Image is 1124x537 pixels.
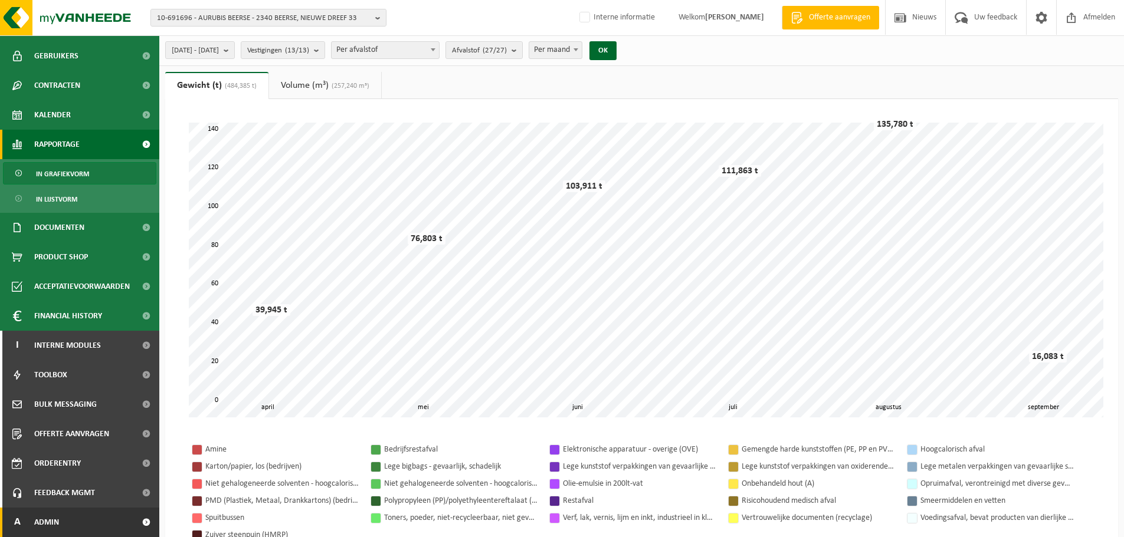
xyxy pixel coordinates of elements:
span: 10-691696 - AURUBIS BEERSE - 2340 BEERSE, NIEUWE DREEF 33 [157,9,371,27]
button: Vestigingen(13/13) [241,41,325,59]
span: Admin [34,508,59,537]
span: Kalender [34,100,71,130]
span: Financial History [34,301,102,331]
a: In grafiekvorm [3,162,156,185]
strong: [PERSON_NAME] [705,13,764,22]
span: Bulk Messaging [34,390,97,419]
span: Interne modules [34,331,101,360]
div: Karton/papier, los (bedrijven) [205,459,359,474]
span: Per maand [529,41,582,59]
span: Per afvalstof [331,41,440,59]
div: Niet gehalogeneerde solventen - hoogcalorisch in kleinverpakking [384,476,538,491]
div: Niet gehalogeneerde solventen - hoogcalorisch in 200lt-vat [205,476,359,491]
span: Contracten [34,71,80,100]
a: Offerte aanvragen [782,6,879,29]
span: Documenten [34,213,84,242]
div: 135,780 t [874,118,916,130]
div: 111,863 t [719,165,761,177]
span: Rapportage [34,130,80,159]
div: Risicohoudend medisch afval [742,493,895,508]
span: Per maand [529,42,582,58]
div: Lege bigbags - gevaarlijk, schadelijk [384,459,538,474]
div: Opruimafval, verontreinigd met diverse gevaarlijke afvalstoffen [920,476,1074,491]
a: In lijstvorm [3,187,156,210]
div: PMD (Plastiek, Metaal, Drankkartons) (bedrijven) [205,493,359,508]
span: In grafiekvorm [36,163,89,185]
span: I [12,331,22,360]
span: [DATE] - [DATE] [172,42,219,60]
div: Lege kunststof verpakkingen van oxiderende stoffen [742,459,895,474]
div: Verf, lak, vernis, lijm en inkt, industrieel in kleinverpakking [563,510,716,525]
span: Toolbox [34,360,67,390]
count: (13/13) [285,47,309,54]
div: 103,911 t [563,180,605,192]
div: 39,945 t [253,304,290,316]
span: Product Shop [34,242,88,272]
div: Amine [205,442,359,457]
a: Volume (m³) [269,72,381,99]
div: Toners, poeder, niet-recycleerbaar, niet gevaarlijk [384,510,538,525]
span: Feedback MGMT [34,478,95,508]
div: Hoogcalorisch afval [920,442,1074,457]
span: Per afvalstof [332,42,439,58]
span: Offerte aanvragen [34,419,109,449]
span: (257,240 m³) [329,83,369,90]
button: OK [589,41,617,60]
div: Spuitbussen [205,510,359,525]
button: Afvalstof(27/27) [445,41,523,59]
div: 16,083 t [1029,351,1067,363]
div: Restafval [563,493,716,508]
div: Elektronische apparatuur - overige (OVE) [563,442,716,457]
div: Voedingsafval, bevat producten van dierlijke oorsprong, onverpakt, categorie 3 [920,510,1074,525]
span: Offerte aanvragen [806,12,873,24]
span: Afvalstof [452,42,507,60]
div: Gemengde harde kunststoffen (PE, PP en PVC), recycleerbaar (industrieel) [742,442,895,457]
span: In lijstvorm [36,188,77,210]
div: Smeermiddelen en vetten [920,493,1074,508]
span: Vestigingen [247,42,309,60]
span: A [12,508,22,537]
div: 76,803 t [408,233,445,245]
span: Gebruikers [34,41,78,71]
span: (484,385 t) [222,83,257,90]
div: Polypropyleen (PP)/polyethyleentereftalaat (PET) spanbanden [384,493,538,508]
div: Lege kunststof verpakkingen van gevaarlijke stoffen [563,459,716,474]
label: Interne informatie [577,9,655,27]
span: Acceptatievoorwaarden [34,272,130,301]
button: [DATE] - [DATE] [165,41,235,59]
button: 10-691696 - AURUBIS BEERSE - 2340 BEERSE, NIEUWE DREEF 33 [150,9,386,27]
a: Gewicht (t) [165,72,268,99]
div: Bedrijfsrestafval [384,442,538,457]
div: Vertrouwelijke documenten (recyclage) [742,510,895,525]
div: Onbehandeld hout (A) [742,476,895,491]
div: Olie-emulsie in 200lt-vat [563,476,716,491]
span: Orderentry Goedkeuring [34,449,133,478]
count: (27/27) [483,47,507,54]
div: Lege metalen verpakkingen van gevaarlijke stoffen [920,459,1074,474]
